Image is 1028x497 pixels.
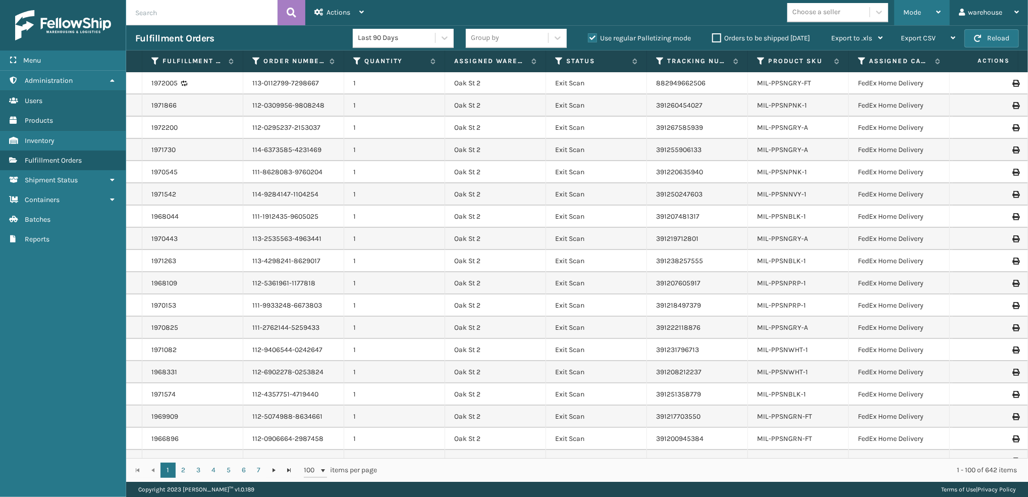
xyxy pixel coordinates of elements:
[471,33,499,43] div: Group by
[163,57,224,66] label: Fulfillment Order Id
[941,486,976,493] a: Terms of Use
[831,34,872,42] span: Export to .xls
[546,117,647,139] td: Exit Scan
[344,72,445,94] td: 1
[243,206,344,228] td: 111-1912435-9605025
[1012,146,1018,154] i: Print Label
[757,301,806,310] a: MIL-PPSNPRP-1
[757,101,807,110] a: MIL-PPSNPNK-1
[243,428,344,450] td: 112-0906664-2987458
[151,256,176,266] a: 1971263
[445,139,546,161] td: Oak St 2
[656,145,701,154] a: 391255906133
[849,117,950,139] td: FedEx Home Delivery
[757,234,808,243] a: MIL-PPSNGRY-A
[941,482,1016,497] div: |
[656,412,700,421] a: 391217703550
[263,57,324,66] label: Order Number
[849,94,950,117] td: FedEx Home Delivery
[849,317,950,339] td: FedEx Home Delivery
[849,72,950,94] td: FedEx Home Delivery
[344,361,445,383] td: 1
[768,57,829,66] label: Product SKU
[656,257,703,265] a: 391238257555
[344,206,445,228] td: 1
[656,79,706,87] a: 882949662506
[445,250,546,272] td: Oak St 2
[445,117,546,139] td: Oak St 2
[344,317,445,339] td: 1
[1012,458,1018,465] i: Print Label
[243,272,344,294] td: 112-5361961-1177818
[546,361,647,383] td: Exit Scan
[191,463,206,478] a: 3
[667,57,728,66] label: Tracking Number
[445,361,546,383] td: Oak St 2
[712,34,810,42] label: Orders to be shipped [DATE]
[656,101,702,110] a: 391260454027
[243,139,344,161] td: 114-6373585-4231469
[1012,235,1018,242] i: Print Label
[757,212,806,221] a: MIL-PPSNBLK-1
[243,339,344,361] td: 112-9406544-0242647
[445,294,546,317] td: Oak St 2
[151,123,178,133] a: 1972200
[445,183,546,206] td: Oak St 2
[285,466,293,474] span: Go to the last page
[243,161,344,183] td: 111-8628083-9760204
[1012,324,1018,331] i: Print Label
[849,450,950,472] td: FedEx Home Delivery
[266,463,282,478] a: Go to the next page
[243,183,344,206] td: 114-9284147-1104254
[23,56,41,65] span: Menu
[454,57,526,66] label: Assigned Warehouse
[757,345,808,354] a: MIL-PPSNWHT-1
[546,383,647,406] td: Exit Scan
[546,183,647,206] td: Exit Scan
[270,466,278,474] span: Go to the next page
[757,457,806,465] a: MIL-PPSNNVY-1
[757,190,806,198] a: MIL-PPSNNVY-1
[176,463,191,478] a: 2
[151,212,179,222] a: 1968044
[849,272,950,294] td: FedEx Home Delivery
[364,57,425,66] label: Quantity
[243,250,344,272] td: 113-4298241-8629017
[546,139,647,161] td: Exit Scan
[1012,191,1018,198] i: Print Label
[656,434,704,443] a: 391200945384
[656,345,699,354] a: 391231796713
[243,94,344,117] td: 112-0309956-9808248
[849,406,950,428] td: FedEx Home Delivery
[25,235,49,243] span: Reports
[656,279,700,287] a: 391207605917
[903,8,921,17] span: Mode
[757,123,808,132] a: MIL-PPSNGRY-A
[344,339,445,361] td: 1
[445,317,546,339] td: Oak St 2
[243,228,344,250] td: 113-2535563-4963441
[869,57,930,66] label: Assigned Carrier Service
[546,317,647,339] td: Exit Scan
[546,428,647,450] td: Exit Scan
[656,457,702,465] a: 391253907906
[282,463,297,478] a: Go to the last page
[358,33,436,43] div: Last 90 Days
[151,412,178,422] a: 1969909
[1012,102,1018,109] i: Print Label
[344,161,445,183] td: 1
[445,428,546,450] td: Oak St 2
[546,272,647,294] td: Exit Scan
[849,294,950,317] td: FedEx Home Delivery
[445,406,546,428] td: Oak St 2
[392,465,1017,475] div: 1 - 100 of 642 items
[546,250,647,272] td: Exit Scan
[546,228,647,250] td: Exit Scan
[445,94,546,117] td: Oak St 2
[849,139,950,161] td: FedEx Home Delivery
[901,34,936,42] span: Export CSV
[151,367,177,377] a: 1968331
[251,463,266,478] a: 7
[344,183,445,206] td: 1
[849,339,950,361] td: FedEx Home Delivery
